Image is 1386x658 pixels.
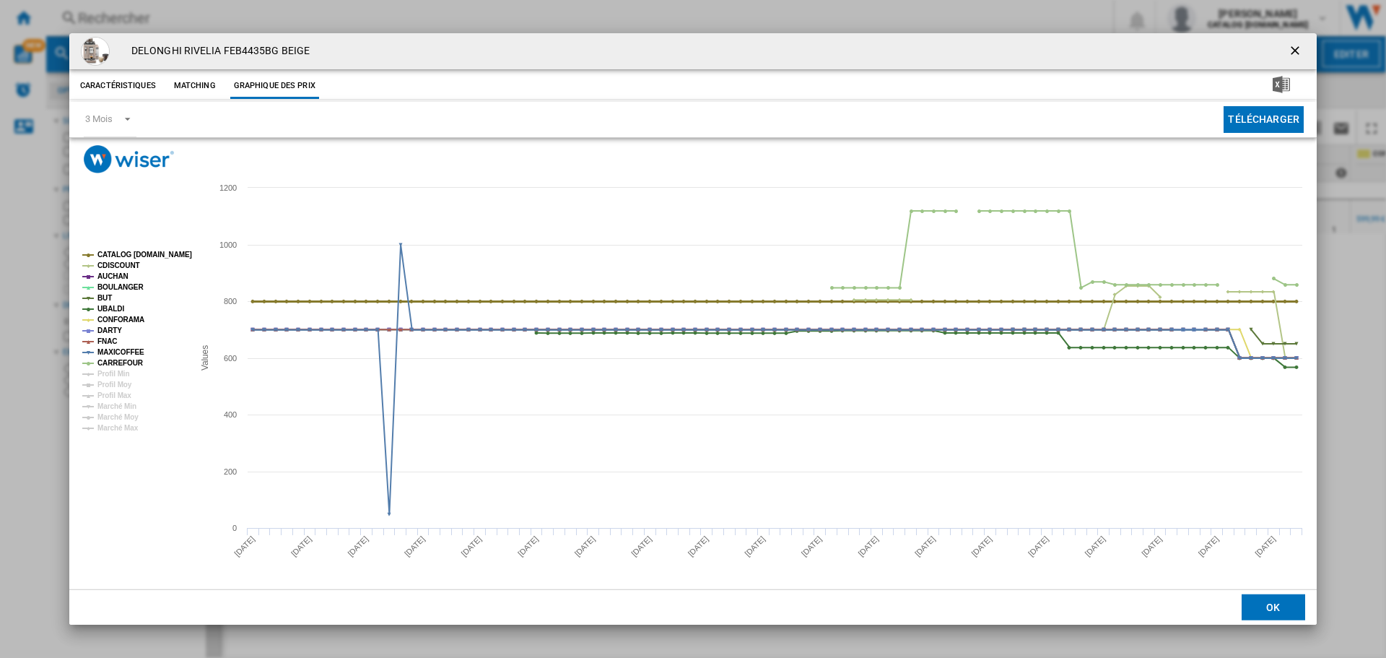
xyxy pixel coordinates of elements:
[289,534,313,558] tspan: [DATE]
[516,534,540,558] tspan: [DATE]
[230,73,319,99] button: Graphique des prix
[232,534,256,558] tspan: [DATE]
[573,534,597,558] tspan: [DATE]
[219,183,237,192] tspan: 1200
[97,370,130,378] tspan: Profil Min
[629,534,653,558] tspan: [DATE]
[1253,534,1277,558] tspan: [DATE]
[913,534,937,558] tspan: [DATE]
[97,413,139,421] tspan: Marché Moy
[743,534,767,558] tspan: [DATE]
[1250,73,1313,99] button: Télécharger au format Excel
[97,283,144,291] tspan: BOULANGER
[224,410,237,419] tspan: 400
[687,534,710,558] tspan: [DATE]
[97,326,122,334] tspan: DARTY
[97,261,140,269] tspan: CDISCOUNT
[97,359,144,367] tspan: CARREFOUR
[97,337,117,345] tspan: FNAC
[97,424,139,432] tspan: Marché Max
[969,534,993,558] tspan: [DATE]
[1084,534,1107,558] tspan: [DATE]
[224,297,237,306] tspan: 800
[97,305,124,313] tspan: UBALDI
[1224,106,1304,133] button: Télécharger
[200,345,210,371] tspan: Values
[163,73,227,99] button: Matching
[97,391,131,399] tspan: Profil Max
[1288,43,1305,61] ng-md-icon: getI18NText('BUTTONS.CLOSE_DIALOG')
[1273,76,1290,93] img: excel-24x24.png
[856,534,880,558] tspan: [DATE]
[97,348,144,356] tspan: MAXICOFFEE
[77,73,160,99] button: Caractéristiques
[97,316,144,324] tspan: CONFORAMA
[1027,534,1050,558] tspan: [DATE]
[97,402,136,410] tspan: Marché Min
[97,272,128,280] tspan: AUCHAN
[69,33,1317,625] md-dialog: Product popup
[403,534,427,558] tspan: [DATE]
[97,251,192,259] tspan: CATALOG [DOMAIN_NAME]
[97,381,132,389] tspan: Profil Moy
[224,354,237,363] tspan: 600
[224,467,237,476] tspan: 200
[85,113,112,124] div: 3 Mois
[459,534,483,558] tspan: [DATE]
[219,241,237,249] tspan: 1000
[81,37,110,66] img: 8004399027640_h_f_l_0
[800,534,824,558] tspan: [DATE]
[97,294,112,302] tspan: BUT
[124,44,310,59] h4: DELONGHI RIVELIA FEB4435BG BEIGE
[346,534,370,558] tspan: [DATE]
[1282,37,1311,66] button: getI18NText('BUTTONS.CLOSE_DIALOG')
[232,524,237,532] tspan: 0
[1242,594,1305,620] button: OK
[1197,534,1221,558] tspan: [DATE]
[1140,534,1164,558] tspan: [DATE]
[84,145,174,173] img: logo_wiser_300x94.png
